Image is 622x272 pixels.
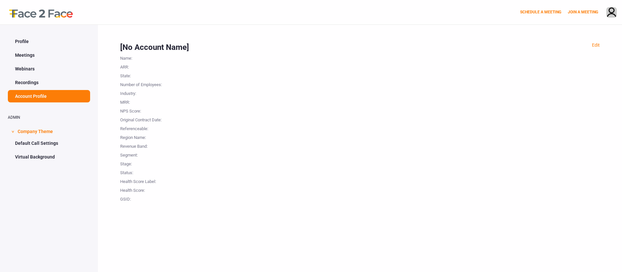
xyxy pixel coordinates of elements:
[120,70,185,79] div: State :
[120,123,185,132] div: Referenceable :
[120,42,600,53] div: [No Account Name]
[568,10,598,14] a: JOIN A MEETING
[120,150,185,159] div: Segment :
[120,194,185,203] div: GSID :
[520,10,561,14] a: SCHEDULE A MEETING
[120,141,185,150] div: Revenue Band :
[120,114,185,123] div: Original Contract Date :
[120,159,185,167] div: Stage :
[8,137,90,149] a: Default Call Settings
[8,151,90,163] a: Virtual Background
[8,76,90,89] a: Recordings
[8,90,90,102] a: Account Profile
[607,8,616,18] img: avatar.710606db.png
[9,130,16,133] span: >
[18,125,53,137] span: Company Theme
[8,63,90,75] a: Webinars
[120,53,185,62] div: Name :
[120,185,185,194] div: Health Score :
[120,79,185,88] div: Number of Employees :
[592,42,600,48] a: Edit
[120,62,185,70] div: ARR :
[8,115,90,120] h2: ADMIN
[120,88,185,97] div: Industry :
[120,176,185,185] div: Health Score Label :
[120,132,185,141] div: Region Name :
[120,97,185,106] div: MRR :
[8,35,90,48] a: Profile
[120,106,185,114] div: NPS Score :
[8,49,90,61] a: Meetings
[120,167,185,176] div: Status :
